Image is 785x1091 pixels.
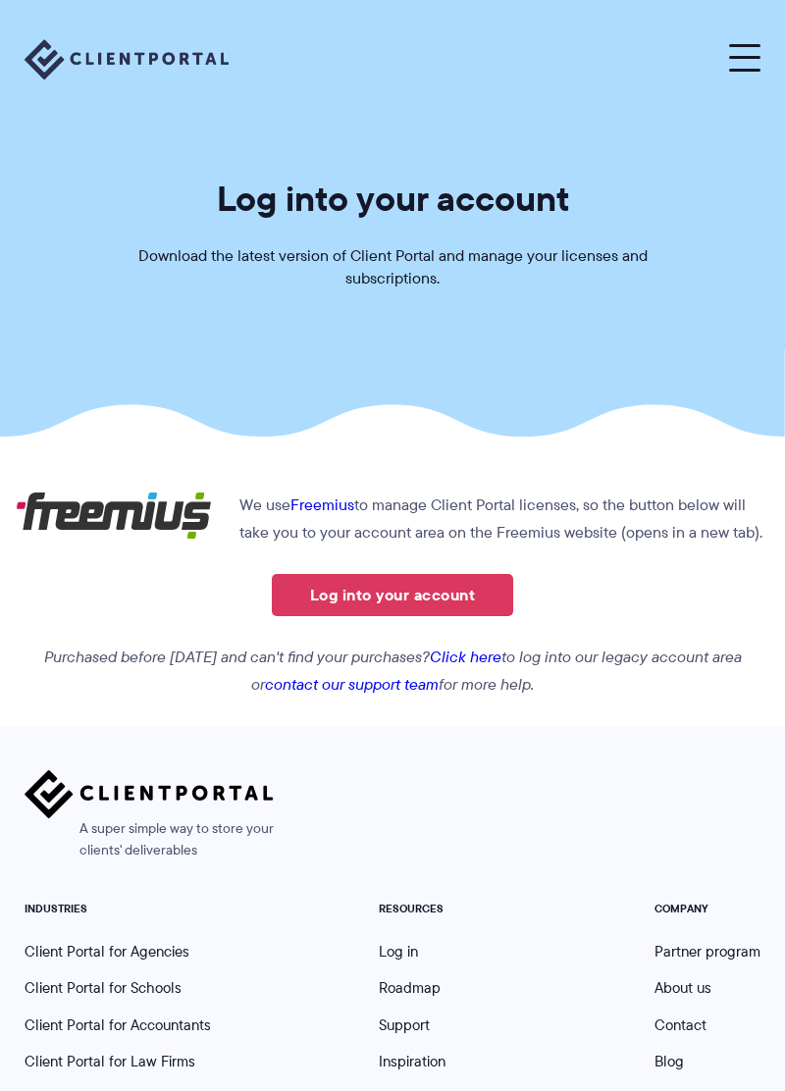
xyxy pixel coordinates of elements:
h1: Log into your account [25,177,760,221]
a: Client Portal for Law Firms [25,1051,195,1072]
a: Click here [430,646,501,668]
a: About us [654,977,711,999]
h5: INDUSTRIES [25,903,211,916]
span: A super simple way to store your clients' deliverables [25,818,274,861]
a: Inspiration [379,1051,445,1072]
a: Blog [654,1051,684,1072]
a: Client Portal for Schools [25,977,182,999]
img: Freemius logo [16,492,212,540]
a: Client Portal for Accountants [25,1014,211,1036]
a: Log in [379,941,418,962]
a: Client Portal for Agencies [25,941,189,962]
a: Partner program [654,941,760,962]
a: contact our support team [265,673,439,696]
a: Log into your account [272,574,513,616]
p: Download the latest version of Client Portal and manage your licenses and subscriptions. [98,245,687,289]
p: We use to manage Client Portal licenses, so the button below will take you to your account area o... [16,492,770,546]
h5: COMPANY [654,903,760,916]
h5: RESOURCES [379,903,488,916]
a: Support [379,1014,430,1036]
em: Purchased before [DATE] and can't find your purchases? to log into our legacy account area or for... [44,646,742,696]
a: Roadmap [379,977,441,999]
a: Freemius [290,494,354,516]
a: Contact [654,1014,706,1036]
